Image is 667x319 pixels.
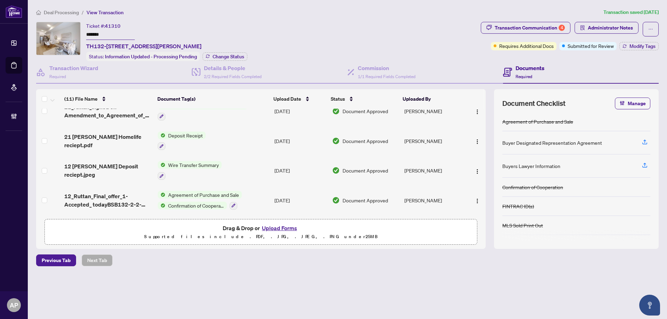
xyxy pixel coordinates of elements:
[472,165,483,176] button: Logo
[472,195,483,206] button: Logo
[629,44,656,49] span: Modify Tags
[475,169,480,174] img: Logo
[6,5,22,18] img: logo
[502,139,602,146] div: Buyer Designated Representation Agreement
[49,233,473,241] p: Supported files include .PDF, .JPG, .JPEG, .PNG under 25 MB
[49,74,66,79] span: Required
[332,137,340,145] img: Document Status
[603,8,659,16] article: Transaction saved [DATE]
[260,224,299,233] button: Upload Forms
[559,25,565,31] div: 4
[271,89,328,109] th: Upload Date
[86,42,201,50] span: TH132-[STREET_ADDRESS][PERSON_NAME]
[343,167,388,174] span: Document Approved
[580,25,585,30] span: solution
[158,202,165,209] img: Status Icon
[204,74,262,79] span: 2/2 Required Fields Completed
[82,254,113,266] button: Next Tab
[155,89,271,109] th: Document Tag(s)
[502,162,560,170] div: Buyers Lawyer Information
[86,22,121,30] div: Ticket #:
[502,183,563,191] div: Confirmation of Cooperation
[64,133,152,149] span: 21 [PERSON_NAME] Homelife reciept.pdf
[64,103,152,119] span: 21_ruttan_signed off Amendment_to_Agreement_of_Purchase_and_Sale__1__-_OREA-2.pdf
[158,161,222,180] button: Status IconWire Transfer Summary
[36,254,76,266] button: Previous Tab
[400,89,463,109] th: Uploaded By
[204,64,262,72] h4: Details & People
[272,185,329,215] td: [DATE]
[272,156,329,185] td: [DATE]
[472,106,483,117] button: Logo
[343,137,388,145] span: Document Approved
[61,89,155,109] th: (11) File Name
[64,162,152,179] span: 12 [PERSON_NAME] Deposit reciept.jpeg
[575,22,639,34] button: Administrator Notes
[475,109,480,115] img: Logo
[332,167,340,174] img: Document Status
[158,191,165,199] img: Status Icon
[44,9,79,16] span: Deal Processing
[158,191,242,210] button: Status IconAgreement of Purchase and SaleStatus IconConfirmation of Cooperation
[272,126,329,156] td: [DATE]
[615,98,650,109] button: Manage
[402,156,465,185] td: [PERSON_NAME]
[502,118,573,125] div: Agreement of Purchase and Sale
[402,96,465,126] td: [PERSON_NAME]
[203,52,247,61] button: Change Status
[49,64,98,72] h4: Transaction Wizard
[332,196,340,204] img: Document Status
[502,99,566,108] span: Document Checklist
[619,42,659,50] button: Modify Tags
[158,161,165,169] img: Status Icon
[628,98,646,109] span: Manage
[64,95,98,103] span: (11) File Name
[639,295,660,316] button: Open asap
[165,132,206,139] span: Deposit Receipt
[165,161,222,169] span: Wire Transfer Summary
[402,126,465,156] td: [PERSON_NAME]
[213,54,244,59] span: Change Status
[105,53,197,60] span: Information Updated - Processing Pending
[36,22,80,55] img: IMG-C12228987_1.jpg
[82,8,84,16] li: /
[588,22,633,33] span: Administrator Notes
[331,95,345,103] span: Status
[481,22,570,34] button: Transaction Communication4
[87,9,124,16] span: View Transaction
[64,192,152,209] span: 12_Ruttan_Final_offer_1-Accepted_ todayBSB132-2-2-2.pdf
[328,89,400,109] th: Status
[402,185,465,215] td: [PERSON_NAME]
[10,300,18,310] span: AP
[358,74,415,79] span: 1/1 Required Fields Completed
[36,10,41,15] span: home
[45,219,477,245] span: Drag & Drop orUpload FormsSupported files include .PDF, .JPG, .JPEG, .PNG under25MB
[495,22,565,33] div: Transaction Communication
[105,23,121,29] span: 41310
[568,42,614,50] span: Submitted for Review
[648,27,653,32] span: ellipsis
[343,107,388,115] span: Document Approved
[42,255,71,266] span: Previous Tab
[475,139,480,144] img: Logo
[343,196,388,204] span: Document Approved
[516,74,532,79] span: Required
[272,96,329,126] td: [DATE]
[165,202,227,209] span: Confirmation of Cooperation
[223,224,299,233] span: Drag & Drop or
[86,52,200,61] div: Status:
[516,64,544,72] h4: Documents
[502,221,543,229] div: MLS Sold Print Out
[165,191,242,199] span: Agreement of Purchase and Sale
[273,95,301,103] span: Upload Date
[502,202,534,210] div: FINTRAC ID(s)
[499,42,554,50] span: Requires Additional Docs
[158,102,248,120] button: Status Icon120 Amendment to Agreement of Purchase and Sale
[472,135,483,146] button: Logo
[158,132,206,150] button: Status IconDeposit Receipt
[358,64,415,72] h4: Commission
[332,107,340,115] img: Document Status
[158,132,165,139] img: Status Icon
[475,198,480,204] img: Logo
